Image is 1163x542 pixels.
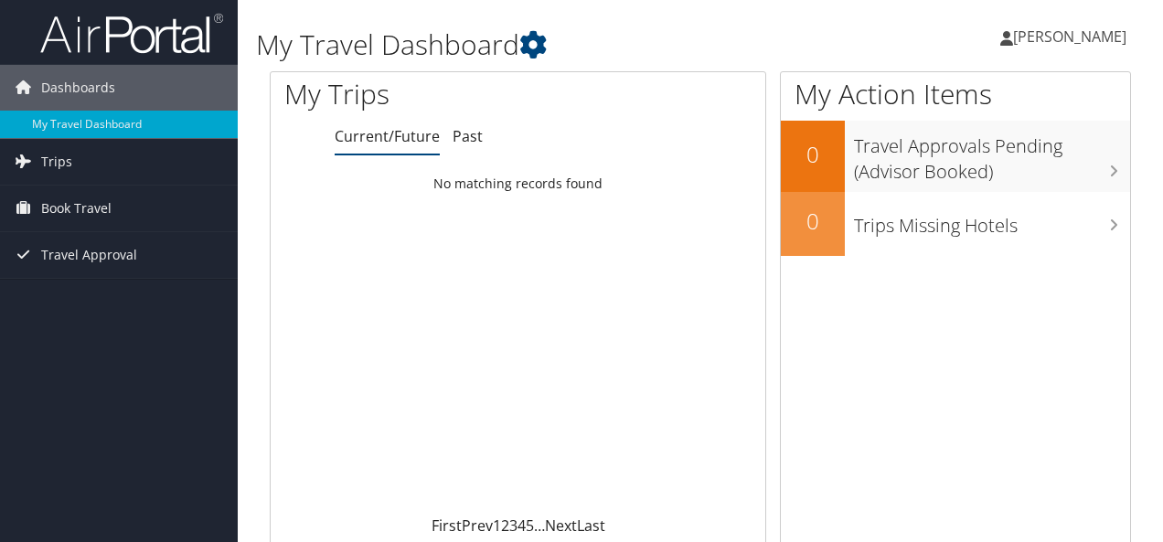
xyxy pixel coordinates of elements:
a: 1 [493,515,501,536]
span: Book Travel [41,186,112,231]
h1: My Action Items [781,75,1130,113]
h2: 0 [781,139,845,170]
a: 5 [526,515,534,536]
a: First [432,515,462,536]
h3: Travel Approvals Pending (Advisor Booked) [854,124,1130,185]
a: Last [577,515,605,536]
a: Next [545,515,577,536]
a: 0Travel Approvals Pending (Advisor Booked) [781,121,1130,191]
span: [PERSON_NAME] [1013,27,1126,47]
span: Travel Approval [41,232,137,278]
a: Past [453,126,483,146]
a: Current/Future [335,126,440,146]
h3: Trips Missing Hotels [854,204,1130,239]
a: 3 [509,515,517,536]
a: [PERSON_NAME] [1000,9,1145,64]
td: No matching records found [271,167,765,200]
a: 2 [501,515,509,536]
h1: My Trips [284,75,546,113]
a: 0Trips Missing Hotels [781,192,1130,256]
span: … [534,515,545,536]
span: Trips [41,139,72,185]
h1: My Travel Dashboard [256,26,848,64]
img: airportal-logo.png [40,12,223,55]
a: 4 [517,515,526,536]
a: Prev [462,515,493,536]
span: Dashboards [41,65,115,111]
h2: 0 [781,206,845,237]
